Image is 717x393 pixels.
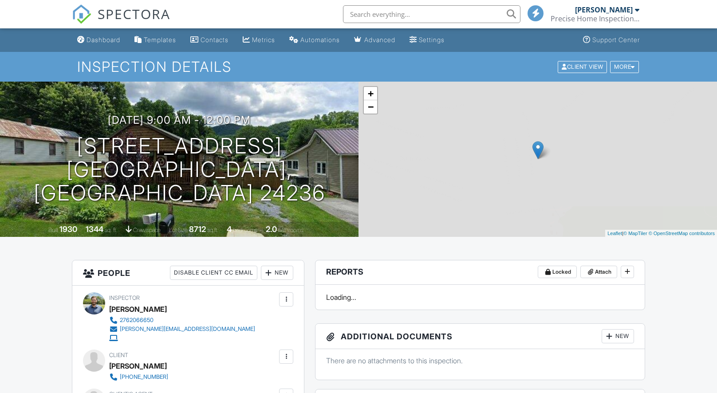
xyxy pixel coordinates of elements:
div: [PERSON_NAME] [575,5,633,14]
a: Leaflet [607,231,622,236]
div: [PERSON_NAME] [109,303,167,316]
a: Settings [406,32,448,48]
div: Automations [300,36,340,43]
h1: Inspection Details [77,59,639,75]
a: © OpenStreetMap contributors [649,231,715,236]
div: [PERSON_NAME] [109,359,167,373]
a: [PERSON_NAME][EMAIL_ADDRESS][DOMAIN_NAME] [109,325,255,334]
span: Inspector [109,295,140,301]
div: [PHONE_NUMBER] [120,373,168,381]
div: More [610,61,639,73]
h3: Additional Documents [315,324,645,349]
a: [PHONE_NUMBER] [109,373,168,381]
a: Templates [131,32,180,48]
a: Advanced [351,32,399,48]
div: Contacts [201,36,228,43]
div: | [605,230,717,237]
div: Dashboard [87,36,120,43]
div: New [602,329,634,343]
span: bathrooms [278,227,303,233]
h1: [STREET_ADDRESS] [GEOGRAPHIC_DATA], [GEOGRAPHIC_DATA] 24236 [14,134,344,204]
a: SPECTORA [72,12,170,31]
div: Advanced [364,36,395,43]
span: SPECTORA [98,4,170,23]
div: Settings [419,36,445,43]
div: Precise Home Inspections LLC [551,14,639,23]
span: Client [109,352,128,358]
input: Search everything... [343,5,520,23]
div: 8712 [189,224,206,234]
a: Automations (Basic) [286,32,343,48]
div: Client View [558,61,607,73]
span: Lot Size [169,227,188,233]
div: 1344 [86,224,103,234]
a: © MapTiler [623,231,647,236]
div: Disable Client CC Email [170,266,257,280]
a: Contacts [187,32,232,48]
div: 4 [227,224,232,234]
span: bedrooms [233,227,257,233]
span: Built [48,227,58,233]
a: Client View [557,63,609,70]
div: Metrics [252,36,275,43]
a: Dashboard [74,32,124,48]
a: Metrics [239,32,279,48]
h3: [DATE] 9:00 am - 12:00 pm [108,114,251,126]
span: crawlspace [133,227,161,233]
h3: People [72,260,304,286]
a: Support Center [579,32,643,48]
a: Zoom out [364,100,377,114]
div: [PERSON_NAME][EMAIL_ADDRESS][DOMAIN_NAME] [120,326,255,333]
div: Templates [144,36,176,43]
div: 1930 [59,224,77,234]
a: Zoom in [364,87,377,100]
img: The Best Home Inspection Software - Spectora [72,4,91,24]
span: sq. ft. [105,227,117,233]
p: There are no attachments to this inspection. [326,356,634,365]
div: 2762066650 [120,317,154,324]
div: New [261,266,293,280]
a: 2762066650 [109,316,255,325]
span: sq.ft. [207,227,218,233]
div: Support Center [592,36,640,43]
div: 2.0 [266,224,277,234]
